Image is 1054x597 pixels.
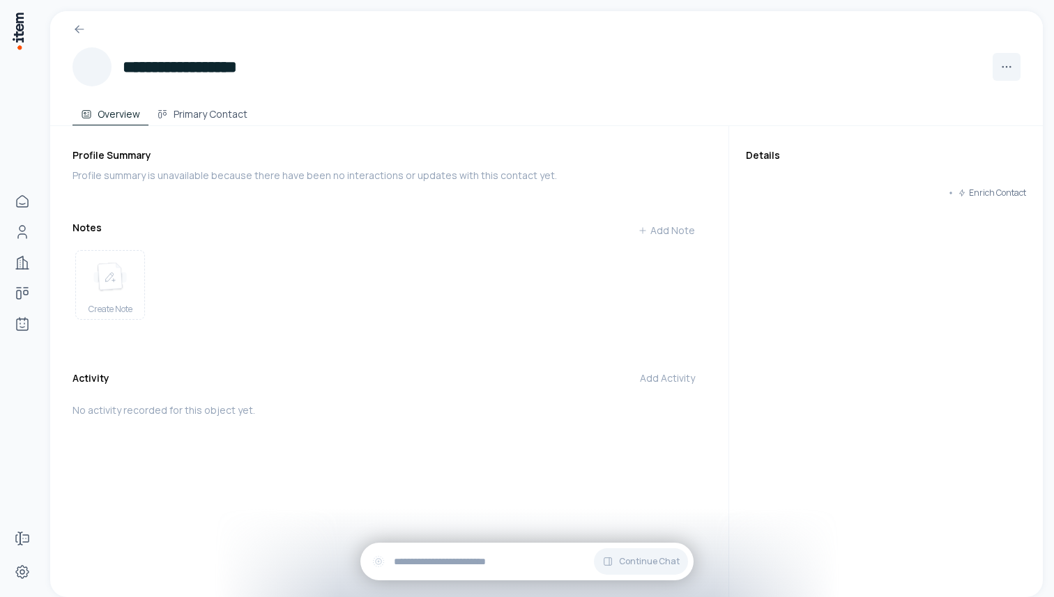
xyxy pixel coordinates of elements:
[8,249,36,277] a: Companies
[993,53,1021,81] button: More actions
[75,250,145,320] button: create noteCreate Note
[629,364,706,392] button: Add Activity
[148,98,256,125] button: Primary Contact
[8,525,36,552] a: Forms
[8,558,36,586] a: Settings
[93,262,127,293] img: create note
[72,403,706,417] p: No activity recorded for this object yet.
[8,310,36,338] a: Agents
[619,556,680,567] span: Continue Chat
[8,279,36,307] a: deals
[627,217,706,245] button: Add Note
[11,11,25,51] img: Item Brain Logo
[72,221,102,235] h3: Notes
[594,548,688,575] button: Continue Chat
[958,179,1026,207] button: Enrich Contact
[72,371,109,385] h3: Activity
[746,148,1026,162] h3: Details
[72,168,706,183] div: Profile summary is unavailable because there have been no interactions or updates with this conta...
[89,304,132,315] span: Create Note
[360,543,694,580] div: Continue Chat
[638,224,695,238] div: Add Note
[8,218,36,246] a: Contacts
[8,187,36,215] a: Home
[72,148,706,162] h3: Profile Summary
[72,98,148,125] button: Overview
